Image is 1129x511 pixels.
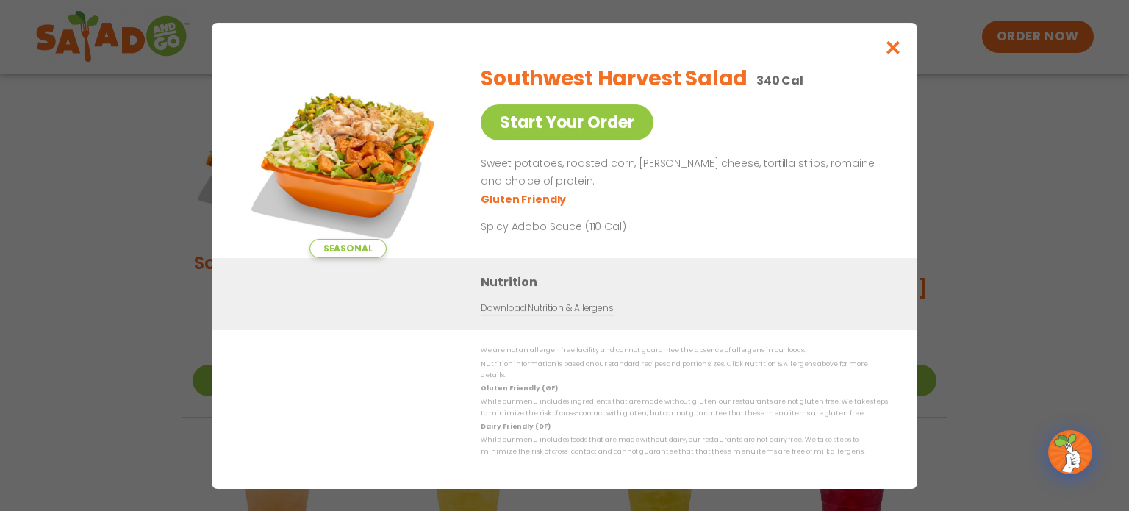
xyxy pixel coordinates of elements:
p: Nutrition information is based on our standard recipes and portion sizes. Click Nutrition & Aller... [481,358,888,381]
img: Featured product photo for Southwest Harvest Salad [245,52,451,258]
li: Gluten Friendly [481,191,568,207]
span: Seasonal [309,239,387,258]
h3: Nutrition [481,273,895,291]
p: Spicy Adobo Sauce (110 Cal) [481,218,753,234]
p: 340 Cal [756,71,803,90]
img: wpChatIcon [1050,432,1091,473]
p: While our menu includes foods that are made without dairy, our restaurants are not dairy free. We... [481,435,888,457]
a: Download Nutrition & Allergens [481,301,613,315]
p: While our menu includes ingredients that are made without gluten, our restaurants are not gluten ... [481,396,888,419]
h2: Southwest Harvest Salad [481,63,748,94]
p: Sweet potatoes, roasted corn, [PERSON_NAME] cheese, tortilla strips, romaine and choice of protein. [481,155,882,190]
button: Close modal [870,23,917,72]
strong: Gluten Friendly (GF) [481,384,557,393]
strong: Dairy Friendly (DF) [481,422,550,431]
p: We are not an allergen free facility and cannot guarantee the absence of allergens in our foods. [481,345,888,356]
a: Start Your Order [481,104,653,140]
